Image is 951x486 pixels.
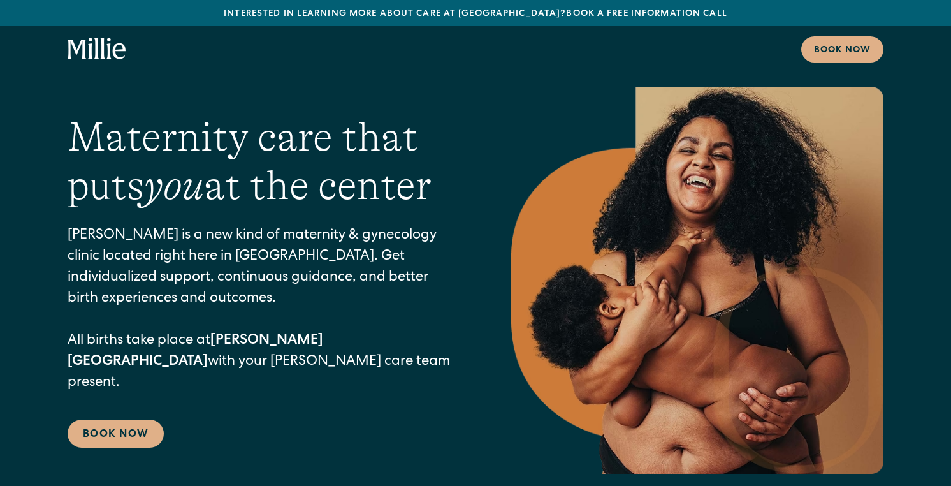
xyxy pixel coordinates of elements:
div: Book now [814,44,871,57]
em: you [144,163,204,209]
img: Smiling mother with her baby in arms, celebrating body positivity and the nurturing bond of postp... [511,87,883,474]
p: [PERSON_NAME] is a new kind of maternity & gynecology clinic located right here in [GEOGRAPHIC_DA... [68,226,460,394]
a: Book now [801,36,883,63]
h1: Maternity care that puts at the center [68,113,460,211]
a: Book a free information call [566,10,727,18]
a: home [68,38,126,61]
a: Book Now [68,420,164,448]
